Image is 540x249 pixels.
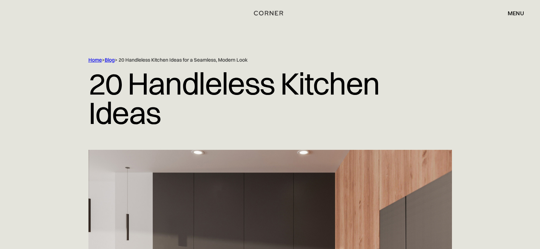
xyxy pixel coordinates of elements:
h1: 20 Handleless Kitchen Ideas [88,63,452,133]
div: > > 20 Handleless Kitchen Ideas for a Seamless, Modern Look [88,57,422,63]
a: Home [88,57,102,63]
div: menu [501,7,524,19]
a: home [251,9,289,18]
div: menu [508,10,524,16]
a: Blog [105,57,115,63]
